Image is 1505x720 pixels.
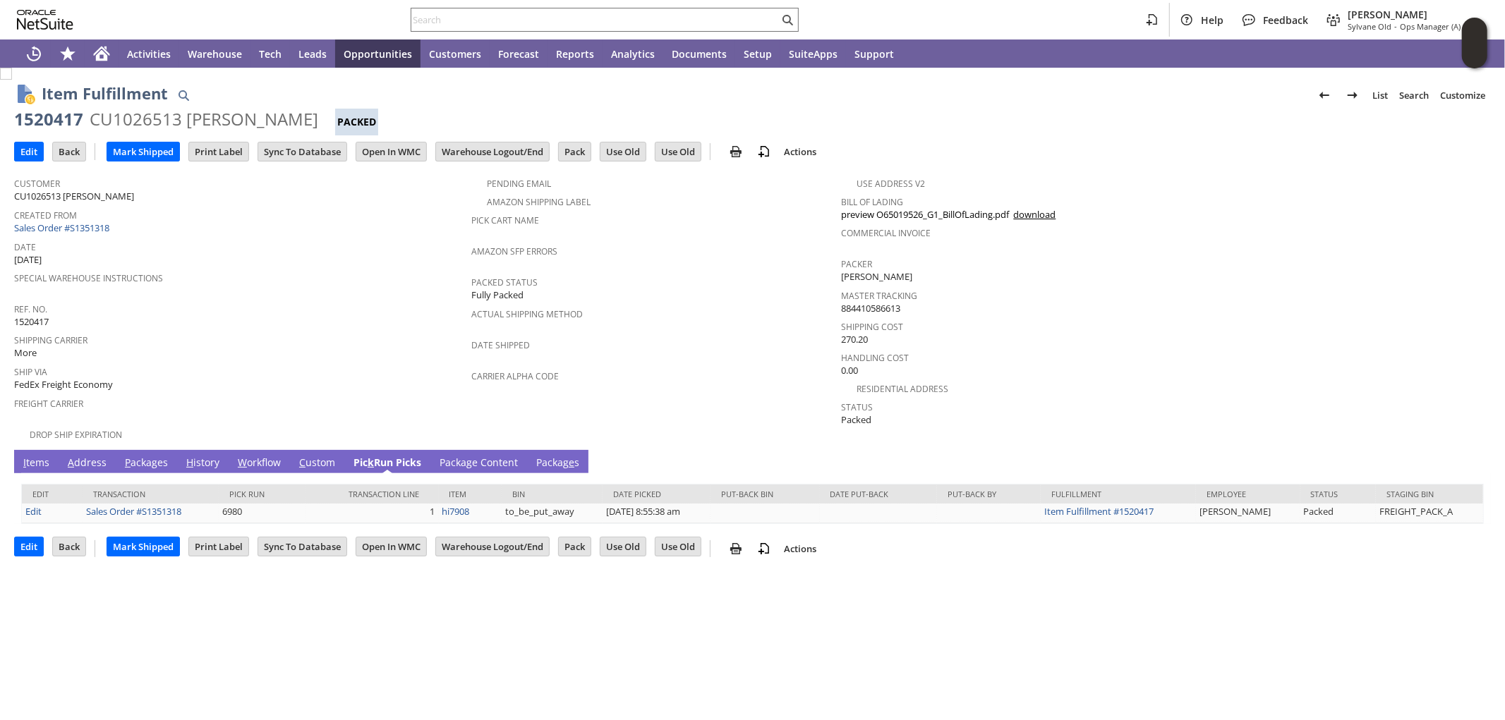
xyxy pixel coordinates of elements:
[727,540,744,557] img: print.svg
[186,456,193,469] span: H
[42,82,168,105] h1: Item Fulfillment
[296,456,339,471] a: Custom
[107,142,179,161] input: Mark Shipped
[556,47,594,61] span: Reports
[14,253,42,267] span: [DATE]
[17,39,51,68] a: Recent Records
[1196,504,1300,523] td: [PERSON_NAME]
[471,214,539,226] a: Pick Cart Name
[603,504,711,523] td: [DATE] 8:55:38 am
[1207,489,1290,499] div: Employee
[183,456,223,471] a: History
[1263,13,1308,27] span: Feedback
[119,39,179,68] a: Activities
[1376,504,1483,523] td: FREIGHT_PACK_A
[335,39,421,68] a: Opportunities
[830,489,926,499] div: Date Put-back
[14,272,163,284] a: Special Warehouse Instructions
[259,47,282,61] span: Tech
[125,456,131,469] span: P
[611,47,655,61] span: Analytics
[14,346,37,360] span: More
[842,302,901,315] span: 884410586613
[1201,13,1223,27] span: Help
[1051,489,1185,499] div: Fulfillment
[1465,453,1482,470] a: Unrolled view on
[93,489,208,499] div: Transaction
[1400,21,1480,32] span: Ops Manager (A) (F2L)
[59,45,76,62] svg: Shortcuts
[1462,18,1487,68] iframe: Click here to launch Oracle Guided Learning Help Panel
[854,47,894,61] span: Support
[25,45,42,62] svg: Recent Records
[14,398,83,410] a: Freight Carrier
[85,39,119,68] a: Home
[603,39,663,68] a: Analytics
[20,456,53,471] a: Items
[30,429,122,441] a: Drop Ship Expiration
[466,456,472,469] span: g
[721,489,809,499] div: Put-back Bin
[846,39,902,68] a: Support
[1367,84,1394,106] a: List
[306,504,439,523] td: 1
[53,537,85,556] input: Back
[559,142,591,161] input: Pack
[613,489,700,499] div: Date Picked
[436,456,521,471] a: Package Content
[15,537,43,556] input: Edit
[316,489,428,499] div: Transaction Line
[1394,84,1434,106] a: Search
[487,196,591,208] a: Amazon Shipping Label
[23,456,26,469] span: I
[449,489,491,499] div: Item
[93,45,110,62] svg: Home
[436,537,549,556] input: Warehouse Logout/End
[15,142,43,161] input: Edit
[842,333,869,346] span: 270.20
[779,11,796,28] svg: Search
[350,456,425,471] a: PickRun Picks
[32,489,72,499] div: Edit
[756,143,773,160] img: add-record.svg
[512,489,593,499] div: Bin
[64,456,110,471] a: Address
[234,456,284,471] a: Workflow
[948,489,1031,499] div: Put-back By
[857,178,926,190] a: Use Address V2
[25,505,42,518] a: Edit
[356,537,426,556] input: Open In WMC
[14,366,47,378] a: Ship Via
[53,142,85,161] input: Back
[471,288,524,302] span: Fully Packed
[857,383,949,395] a: Residential Address
[14,334,87,346] a: Shipping Carrier
[471,276,538,288] a: Packed Status
[778,542,822,555] a: Actions
[1316,87,1333,104] img: Previous
[107,537,179,556] input: Mark Shipped
[17,10,73,30] svg: logo
[727,143,744,160] img: print.svg
[421,39,490,68] a: Customers
[86,505,181,518] a: Sales Order #S1351318
[471,245,557,257] a: Amazon SFP Errors
[1386,489,1473,499] div: Staging Bin
[219,504,305,523] td: 6980
[14,378,113,391] span: FedEx Freight Economy
[189,537,248,556] input: Print Label
[471,370,559,382] a: Carrier Alpha Code
[842,258,873,270] a: Packer
[498,47,539,61] span: Forecast
[735,39,780,68] a: Setup
[368,456,374,469] span: k
[442,505,470,518] a: hi7908
[175,87,192,104] img: Quick Find
[238,456,247,469] span: W
[411,11,779,28] input: Search
[569,456,574,469] span: e
[14,303,47,315] a: Ref. No.
[789,47,838,61] span: SuiteApps
[778,145,822,158] a: Actions
[471,339,530,351] a: Date Shipped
